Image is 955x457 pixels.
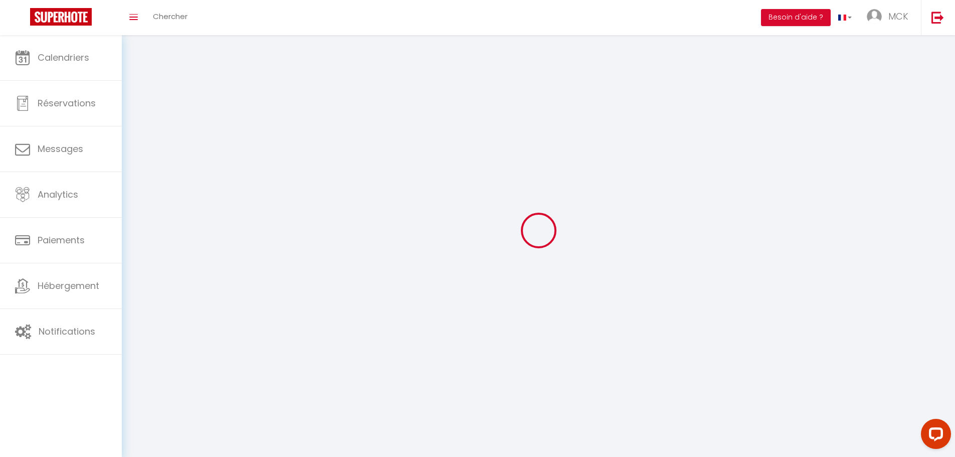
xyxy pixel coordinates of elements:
span: Notifications [39,325,95,338]
iframe: LiveChat chat widget [913,415,955,457]
img: logout [931,11,944,24]
span: MCK [888,10,908,23]
span: Analytics [38,188,78,201]
img: ... [867,9,882,24]
span: Calendriers [38,51,89,64]
button: Besoin d'aide ? [761,9,831,26]
span: Réservations [38,97,96,109]
span: Messages [38,142,83,155]
span: Chercher [153,11,187,22]
img: Super Booking [30,8,92,26]
span: Hébergement [38,279,99,292]
span: Paiements [38,234,85,246]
